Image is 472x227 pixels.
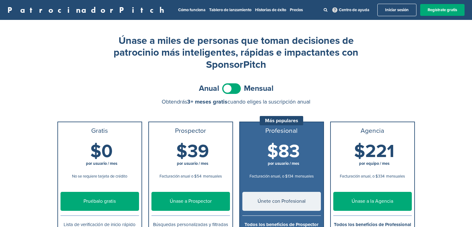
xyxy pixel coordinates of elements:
a: Precios [290,7,303,12]
font: $221 [354,141,394,162]
a: Únase a Prospector [151,192,230,211]
font: $0 [90,141,113,162]
a: Tablero de lanzamiento [209,7,251,12]
font: por usuario / mes [177,161,208,166]
font: Gratis [91,127,108,135]
a: Cómo funciona [178,7,205,12]
a: Centro de ayuda [331,6,371,14]
font: Regístrate gratis [428,7,457,12]
font: Obtendrás [162,98,187,105]
font: Iniciar sesión [385,7,409,12]
font: mensuales [295,174,314,179]
font: Prospector [175,127,206,135]
a: Regístrate gratis [420,4,465,16]
font: Mensual [244,84,273,93]
font: Únete con Profesional [258,198,306,204]
a: Únase a la Agencia [333,192,412,211]
font: Más populares [265,118,298,124]
font: cuando eliges la suscripción anual [227,98,310,105]
font: Profesional [265,127,298,135]
font: por equipo / mes [359,161,389,166]
font: Únase a la Agencia [352,198,393,204]
font: No se requiere tarjeta de crédito [72,174,127,179]
font: Facturación anual o $54 [160,174,201,179]
font: Facturación anual, o $334 [340,174,384,179]
font: mensuales [386,174,405,179]
font: mensuales [203,174,222,179]
font: Pruébalo gratis [83,198,116,204]
font: Únase a miles de personas que toman decisiones de patrocinio más inteligentes, rápidas e impactan... [114,35,358,71]
font: 3+ meses gratis [187,98,227,105]
font: $39 [176,141,209,162]
font: por usuario / mes [86,161,117,166]
font: Centro de ayuda [339,7,369,12]
a: PatrocinadorPitch [7,6,168,14]
font: Facturación anual, o $134 [249,174,293,179]
font: por usuario / mes [268,161,299,166]
font: $83 [267,141,300,162]
font: PatrocinadorPitch [7,5,168,15]
a: Pruébalo gratis [61,192,139,211]
a: Iniciar sesión [377,4,416,16]
font: Anual [199,84,219,93]
a: Únete con Profesional [242,192,321,211]
font: Únase a Prospector [170,198,212,204]
a: Historias de éxito [255,7,286,12]
font: Agencia [361,127,384,135]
